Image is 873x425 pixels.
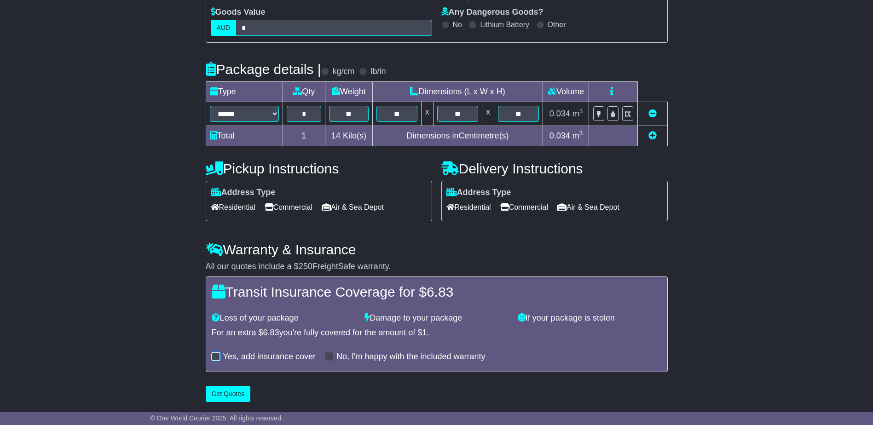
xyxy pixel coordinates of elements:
span: Commercial [265,200,312,214]
div: Loss of your package [207,313,360,323]
button: Get Quotes [206,386,251,402]
div: Damage to your package [360,313,513,323]
sup: 3 [579,108,583,115]
label: Any Dangerous Goods? [441,7,543,17]
span: m [572,109,583,118]
td: Total [206,126,283,146]
div: All our quotes include a $ FreightSafe warranty. [206,262,668,272]
td: Type [206,82,283,102]
label: Yes, add insurance cover [223,352,316,362]
td: Dimensions (L x W x H) [372,82,543,102]
a: Add new item [648,131,657,140]
label: Lithium Battery [480,20,529,29]
label: Goods Value [211,7,266,17]
span: © One World Courier 2025. All rights reserved. [150,414,283,422]
td: x [482,102,494,126]
span: Air & Sea Depot [322,200,384,214]
h4: Warranty & Insurance [206,242,668,257]
td: Weight [325,82,373,102]
h4: Transit Insurance Coverage for $ [212,284,662,299]
h4: Package details | [206,62,321,77]
td: Volume [543,82,589,102]
span: 0.034 [549,109,570,118]
span: Commercial [500,200,548,214]
label: Other [548,20,566,29]
div: For an extra $ you're fully covered for the amount of $ . [212,328,662,338]
td: Dimensions in Centimetre(s) [372,126,543,146]
a: Remove this item [648,109,657,118]
td: 1 [283,126,325,146]
label: Address Type [446,188,511,198]
span: 1 [422,328,427,337]
label: AUD [211,20,237,36]
td: x [421,102,433,126]
h4: Pickup Instructions [206,161,432,176]
td: Kilo(s) [325,126,373,146]
label: kg/cm [332,67,354,77]
label: No [453,20,462,29]
span: Residential [211,200,255,214]
span: 6.83 [263,328,279,337]
label: Address Type [211,188,276,198]
label: lb/in [370,67,386,77]
span: 250 [299,262,312,271]
span: 6.83 [427,284,453,299]
h4: Delivery Instructions [441,161,668,176]
span: m [572,131,583,140]
span: Residential [446,200,491,214]
span: 0.034 [549,131,570,140]
sup: 3 [579,130,583,137]
div: If your package is stolen [513,313,666,323]
td: Qty [283,82,325,102]
span: 14 [331,131,341,140]
span: Air & Sea Depot [557,200,619,214]
label: No, I'm happy with the included warranty [336,352,486,362]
